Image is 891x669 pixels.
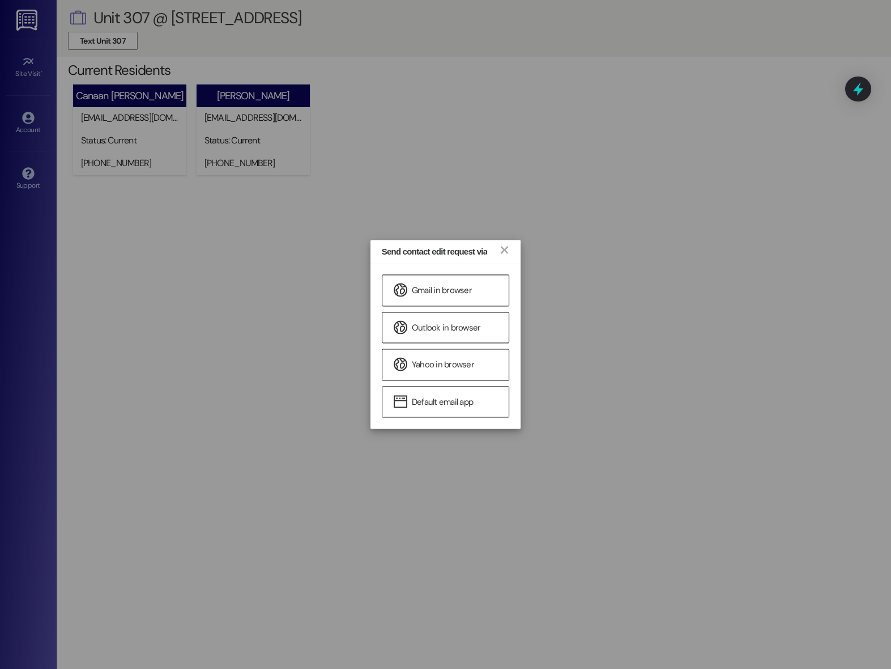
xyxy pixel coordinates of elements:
[382,275,510,306] a: Gmail in browser
[412,359,474,371] span: Yahoo in browser
[382,386,510,417] a: Default email app
[412,285,472,297] span: Gmail in browser
[382,245,488,257] div: Send contact edit request via
[412,322,481,334] span: Outlook in browser
[412,396,473,408] span: Default email app
[382,312,510,343] a: Outlook in browser
[498,243,509,255] a: ×
[382,349,510,380] a: Yahoo in browser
